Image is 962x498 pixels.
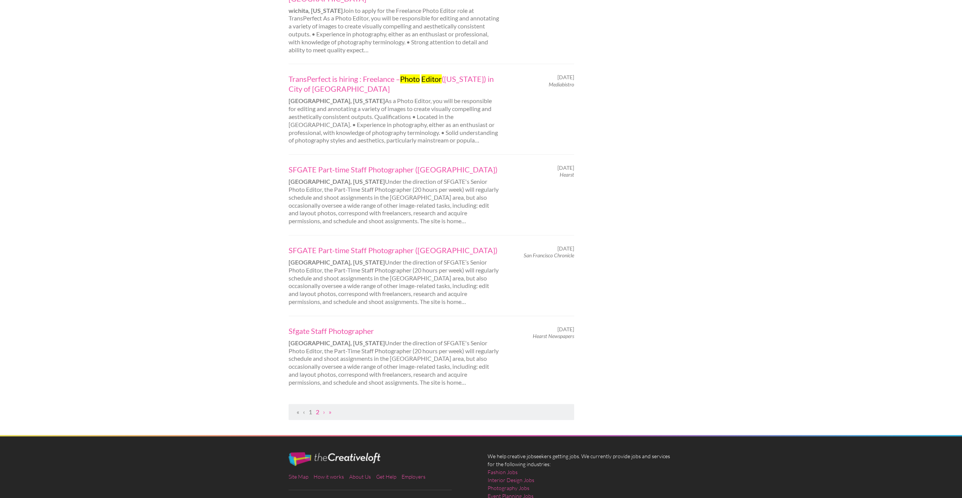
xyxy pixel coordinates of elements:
[289,178,385,185] strong: [GEOGRAPHIC_DATA], [US_STATE]
[557,245,574,252] span: [DATE]
[560,171,574,178] em: Hearst
[557,164,574,171] span: [DATE]
[282,74,506,144] div: As a Photo Editor, you will be responsible for editing and annotating a variety of images to crea...
[289,74,499,94] a: TransPerfect is hiring : Freelance –Photo Editor([US_STATE]) in City of [GEOGRAPHIC_DATA]
[289,326,499,336] a: Sfgate Staff Photographer
[289,258,385,266] strong: [GEOGRAPHIC_DATA], [US_STATE]
[323,408,325,415] a: Next Page
[297,408,299,415] span: First Page
[376,473,396,480] a: Get Help
[488,476,534,484] a: Interior Design Jobs
[349,473,371,480] a: About Us
[282,164,506,225] div: Under the direction of SFGATE's Senior Photo Editor, the Part-Time Staff Photographer (20 hours p...
[289,97,385,104] strong: [GEOGRAPHIC_DATA], [US_STATE]
[309,408,312,415] a: Page 1
[289,473,308,480] a: Site Map
[524,252,574,258] em: San Francisco Chronicle
[289,245,499,255] a: SFGATE Part-time Staff Photographer ([GEOGRAPHIC_DATA])
[289,452,380,466] img: The Creative Loft
[402,473,425,480] a: Employers
[289,339,385,346] strong: [GEOGRAPHIC_DATA], [US_STATE]
[282,245,506,306] div: Under the direction of SFGATE’s Senior Photo Editor, the Part-Time Staff Photographer (20 hours p...
[329,408,331,415] a: Last Page, Page 2
[282,326,506,387] div: Under the direction of SFGATE's Senior Photo Editor, the Part-Time Staff Photographer (20 hours p...
[533,333,574,339] em: Hearst Newspapers
[316,408,319,415] a: Page 2
[289,164,499,174] a: SFGATE Part-time Staff Photographer ([GEOGRAPHIC_DATA])
[488,484,529,492] a: Photography Jobs
[314,473,344,480] a: How it works
[421,74,442,83] mark: Editor
[400,74,420,83] mark: Photo
[557,326,574,333] span: [DATE]
[303,408,305,415] span: Previous Page
[488,468,518,476] a: Fashion Jobs
[549,81,574,88] em: Mediabistro
[557,74,574,81] span: [DATE]
[289,7,343,14] strong: wichita, [US_STATE]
